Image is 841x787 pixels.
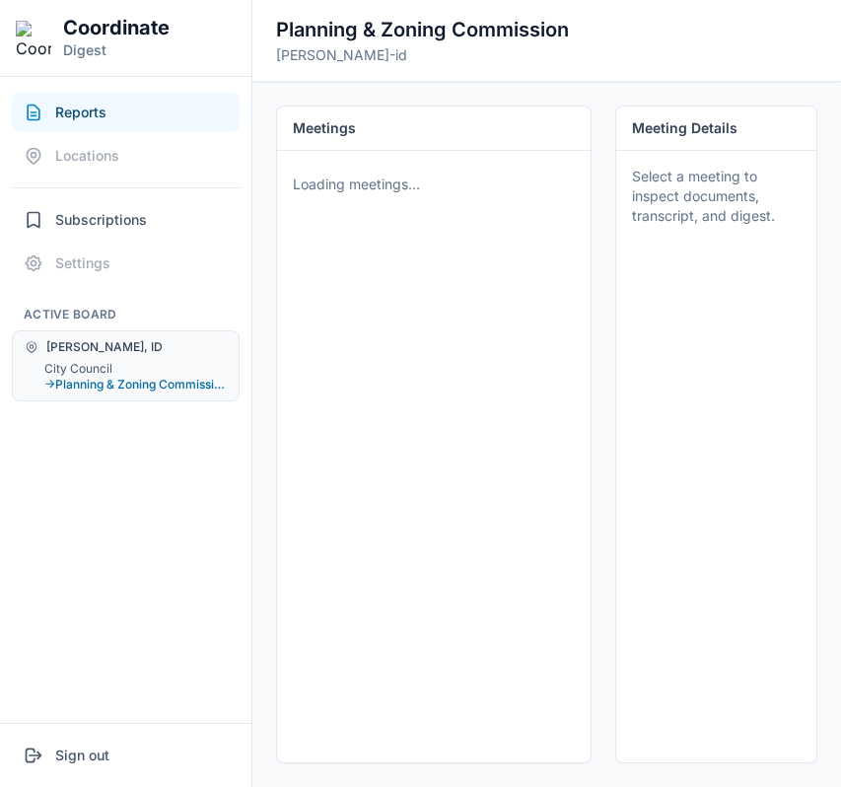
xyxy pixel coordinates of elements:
span: Locations [55,146,119,166]
button: Sign out [12,736,240,775]
h2: Active Board [12,307,240,322]
h2: Planning & Zoning Commission [276,16,569,43]
button: Settings [12,244,240,283]
button: Reports [12,93,240,132]
button: →Planning & Zoning Commission [44,377,227,393]
button: Locations [12,136,240,176]
h2: Meetings [293,118,575,138]
button: Subscriptions [12,200,240,240]
p: [PERSON_NAME]-id [276,45,569,65]
div: Select a meeting to inspect documents, transcript, and digest. [632,167,801,226]
span: Reports [55,103,106,122]
div: Loading meetings… [285,163,583,206]
button: City Council [44,361,227,377]
img: Coordinate [16,21,51,56]
p: Digest [63,40,170,60]
h1: Coordinate [63,16,170,40]
span: Settings [55,253,110,273]
span: [PERSON_NAME], ID [46,339,163,355]
span: Subscriptions [55,210,147,230]
h2: Meeting Details [632,118,737,138]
